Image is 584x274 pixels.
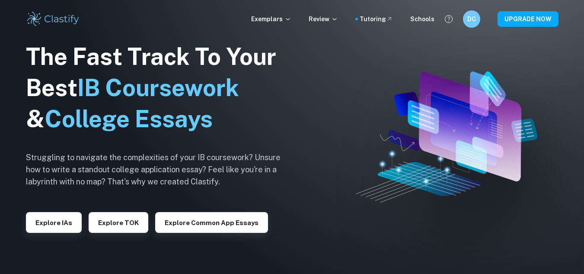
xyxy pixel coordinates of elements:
a: Explore IAs [26,218,82,226]
button: DC [463,10,480,28]
img: Clastify logo [26,10,81,28]
button: Explore Common App essays [155,212,268,233]
h6: DC [466,14,476,24]
a: Explore Common App essays [155,218,268,226]
a: Tutoring [360,14,393,24]
button: UPGRADE NOW [498,11,558,27]
img: Clastify hero [356,71,537,203]
button: Explore IAs [26,212,82,233]
p: Exemplars [251,14,291,24]
h1: The Fast Track To Your Best & [26,41,294,135]
a: Schools [410,14,434,24]
button: Explore TOK [89,212,148,233]
span: IB Coursework [77,74,239,101]
span: College Essays [45,105,213,132]
h6: Struggling to navigate the complexities of your IB coursework? Unsure how to write a standout col... [26,152,294,188]
p: Review [309,14,338,24]
a: Explore TOK [89,218,148,226]
button: Help and Feedback [441,12,456,26]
